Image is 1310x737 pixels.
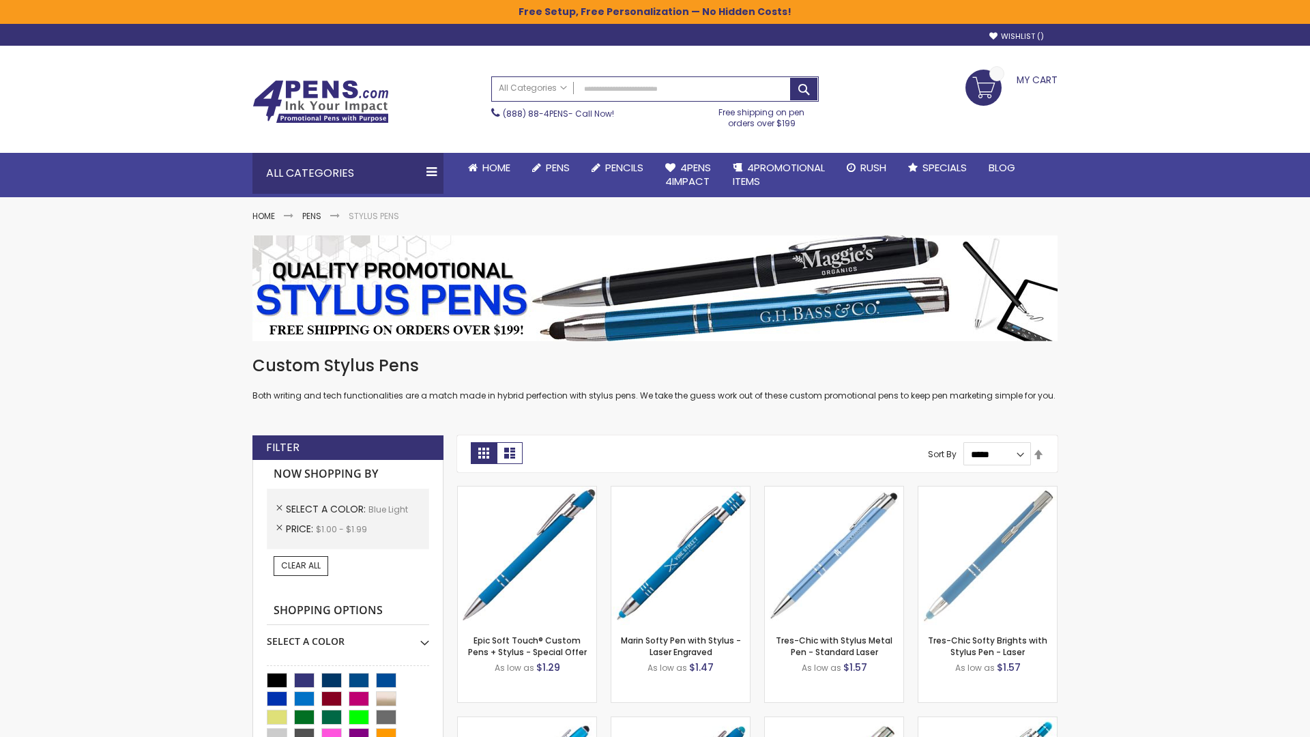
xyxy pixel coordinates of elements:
a: Pens [302,210,321,222]
span: Blue Light [368,504,408,515]
a: Tres-Chic with Stylus Metal Pen - Standard Laser [776,635,892,657]
span: - Call Now! [503,108,614,119]
strong: Filter [266,440,300,455]
a: Blog [978,153,1026,183]
span: Blog [989,160,1015,175]
a: Marin Softy Pen with Stylus - Laser Engraved [621,635,741,657]
span: As low as [647,662,687,674]
strong: Grid [471,442,497,464]
a: Wishlist [989,31,1044,42]
a: Tres-Chic Softy Brights with Stylus Pen - Laser [928,635,1047,657]
div: Both writing and tech functionalities are a match made in hybrid perfection with stylus pens. We ... [252,355,1058,402]
a: Home [252,210,275,222]
a: Pens [521,153,581,183]
span: Rush [860,160,886,175]
a: Rush [836,153,897,183]
a: Tres-Chic Softy Brights with Stylus Pen - Laser-Blue - Light [918,486,1057,497]
a: Tres-Chic with Stylus Metal Pen - Standard Laser-Blue - Light [765,486,903,497]
span: $1.00 - $1.99 [316,523,367,535]
a: (888) 88-4PENS [503,108,568,119]
img: Marin Softy Pen with Stylus - Laser Engraved-Blue - Light [611,487,750,625]
span: Clear All [281,560,321,571]
strong: Shopping Options [267,596,429,626]
a: Marin Softy Pen with Stylus - Laser Engraved-Blue - Light [611,486,750,497]
a: 4Pens4impact [654,153,722,197]
img: Stylus Pens [252,235,1058,341]
span: Price [286,522,316,536]
img: Tres-Chic with Stylus Metal Pen - Standard Laser-Blue - Light [765,487,903,625]
h1: Custom Stylus Pens [252,355,1058,377]
a: Pencils [581,153,654,183]
a: Specials [897,153,978,183]
span: 4PROMOTIONAL ITEMS [733,160,825,188]
span: As low as [495,662,534,674]
span: $1.47 [689,661,714,674]
span: $1.57 [843,661,867,674]
span: Home [482,160,510,175]
span: As low as [802,662,841,674]
span: As low as [955,662,995,674]
strong: Now Shopping by [267,460,429,489]
span: $1.57 [997,661,1021,674]
span: Specials [922,160,967,175]
a: Clear All [274,556,328,575]
a: Ellipse Stylus Pen - Standard Laser-Blue - Light [458,717,596,728]
span: Pens [546,160,570,175]
span: Pencils [605,160,643,175]
strong: Stylus Pens [349,210,399,222]
a: 4P-MS8B-Blue - Light [458,486,596,497]
a: Tres-Chic Touch Pen - Standard Laser-Blue - Light [765,717,903,728]
div: All Categories [252,153,443,194]
a: Home [457,153,521,183]
span: Select A Color [286,502,368,516]
span: $1.29 [536,661,560,674]
img: 4P-MS8B-Blue - Light [458,487,596,625]
a: Epic Soft Touch® Custom Pens + Stylus - Special Offer [468,635,587,657]
a: Phoenix Softy Brights with Stylus Pen - Laser-Blue - Light [918,717,1057,728]
a: 4PROMOTIONALITEMS [722,153,836,197]
a: Ellipse Softy Brights with Stylus Pen - Laser-Blue - Light [611,717,750,728]
div: Select A Color [267,625,429,648]
a: All Categories [492,77,574,100]
img: Tres-Chic Softy Brights with Stylus Pen - Laser-Blue - Light [918,487,1057,625]
img: 4Pens Custom Pens and Promotional Products [252,80,389,124]
span: All Categories [499,83,567,93]
label: Sort By [928,448,957,460]
span: 4Pens 4impact [665,160,711,188]
div: Free shipping on pen orders over $199 [705,102,819,129]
